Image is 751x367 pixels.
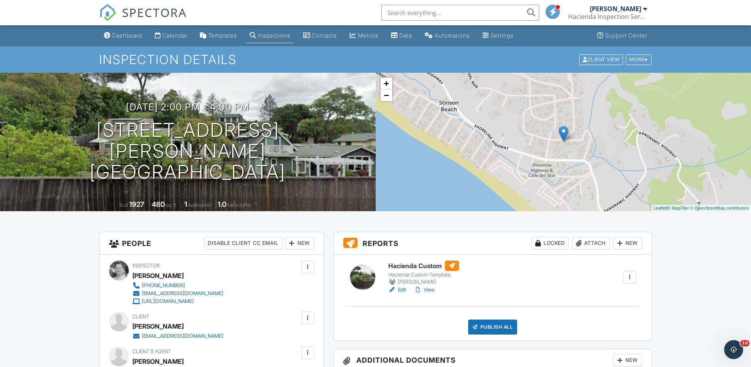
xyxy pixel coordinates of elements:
[572,237,610,250] div: Attach
[740,340,749,346] span: 10
[668,206,689,210] a: © MapTiler
[119,202,128,208] span: Built
[380,89,392,101] a: Zoom out
[100,232,324,255] h3: People
[651,205,751,212] div: |
[99,11,187,27] a: SPECTORA
[594,28,651,43] a: Support Center
[152,28,190,43] a: Calendar
[388,286,406,294] a: Edit
[142,290,223,297] div: [EMAIL_ADDRESS][DOMAIN_NAME]
[380,78,392,89] a: Zoom in
[132,314,149,320] span: Client
[132,289,223,297] a: [EMAIL_ADDRESS][DOMAIN_NAME]
[204,237,282,250] div: Disable Client CC Email
[578,56,625,62] a: Client View
[197,28,240,43] a: Templates
[358,32,378,39] div: Metrics
[334,232,652,255] h3: Reports
[531,237,569,250] div: Locked
[258,32,290,39] div: Inspections
[247,28,294,43] a: Inspections
[142,333,223,339] div: [EMAIL_ADDRESS][DOMAIN_NAME]
[228,202,250,208] span: bathrooms
[388,261,459,271] h6: Hacienda Custom
[590,5,641,13] div: [PERSON_NAME]
[112,32,142,39] div: Dashboard
[132,270,184,282] div: [PERSON_NAME]
[690,206,749,210] a: © OpenStreetMap contributors
[605,32,647,39] div: Support Center
[132,297,223,305] a: [URL][DOMAIN_NAME]
[626,54,651,65] div: More
[99,4,117,21] img: The Best Home Inspection Software - Spectora
[132,282,223,289] a: [PHONE_NUMBER]
[142,298,194,305] div: [URL][DOMAIN_NAME]
[132,348,171,354] span: Client's Agent
[126,102,249,112] h3: [DATE] 2:00 pm - 4:00 pm
[613,237,642,250] div: New
[132,320,184,332] div: [PERSON_NAME]
[142,282,185,289] div: [PHONE_NUMBER]
[399,32,412,39] div: Data
[388,278,459,286] div: [PERSON_NAME]
[13,120,363,182] h1: [STREET_ADDRESS] [PERSON_NAME][GEOGRAPHIC_DATA]
[152,200,165,208] div: 480
[388,272,459,278] div: Hacienda Custom Template
[381,5,539,21] input: Search everything...
[132,263,160,269] span: Inspector
[388,28,415,43] a: Data
[132,332,223,340] a: [EMAIL_ADDRESS][DOMAIN_NAME]
[435,32,470,39] div: Automations
[568,13,647,21] div: Hacienda Inspection Service
[99,53,652,66] h1: Inspection Details
[414,286,435,294] a: View
[422,28,473,43] a: Automations (Basic)
[188,202,210,208] span: bedrooms
[388,261,459,286] a: Hacienda Custom Hacienda Custom Template [PERSON_NAME]
[300,28,340,43] a: Contacts
[491,32,514,39] div: Settings
[166,202,177,208] span: sq. ft.
[101,28,145,43] a: Dashboard
[312,32,337,39] div: Contacts
[579,54,623,65] div: Client View
[613,354,642,367] div: New
[184,200,187,208] div: 1
[208,32,237,39] div: Templates
[285,237,314,250] div: New
[218,200,226,208] div: 1.0
[479,28,517,43] a: Settings
[653,206,666,210] a: Leaflet
[724,340,743,359] iframe: Intercom live chat
[468,320,518,335] div: Publish All
[129,200,144,208] div: 1927
[162,32,187,39] div: Calendar
[122,4,187,21] span: SPECTORA
[346,28,382,43] a: Metrics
